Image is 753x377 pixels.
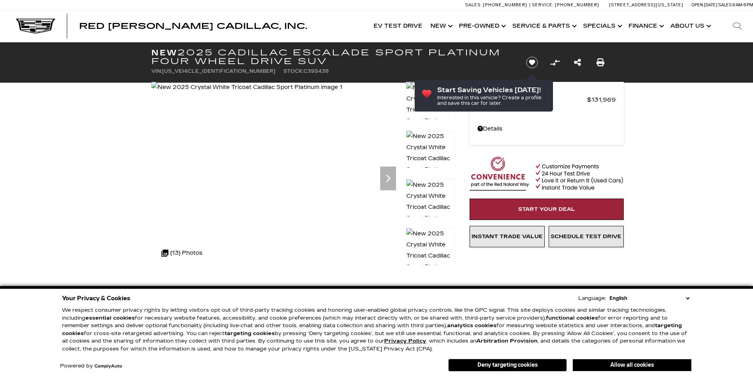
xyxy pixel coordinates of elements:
strong: targeting cookies [225,330,275,337]
span: Your Privacy & Cookies [62,293,130,304]
strong: analytics cookies [447,322,496,329]
span: Red [PERSON_NAME] Cadillac, Inc. [79,21,307,31]
a: New [427,10,455,42]
a: Schedule Test Drive [549,226,624,247]
p: We respect consumer privacy rights by letting visitors opt out of third-party tracking cookies an... [62,307,691,353]
strong: New [151,48,177,57]
a: EV Test Drive [370,10,427,42]
span: [PHONE_NUMBER] [555,2,599,8]
img: New 2025 Crystal White Tricoat Cadillac Sport Platinum image 3 [406,179,456,235]
strong: Arbitration Provision [476,338,538,344]
div: Next [380,167,396,190]
a: Service: [PHONE_NUMBER] [529,3,601,7]
span: VIN: [151,68,162,74]
a: Specials [579,10,625,42]
span: Start Your Deal [518,206,575,212]
img: New 2025 Crystal White Tricoat Cadillac Sport Platinum image 4 [406,228,456,284]
span: [PHONE_NUMBER] [483,2,527,8]
img: New 2025 Crystal White Tricoat Cadillac Sport Platinum image 1 [406,82,456,138]
span: C395438 [304,68,329,74]
span: 9 AM-6 PM [732,2,753,8]
strong: targeting cookies [62,322,682,337]
h1: 2025 Cadillac Escalade Sport Platinum Four Wheel Drive SUV [151,48,513,66]
a: Finance [625,10,666,42]
img: Cadillac Dark Logo with Cadillac White Text [16,19,55,34]
a: Sales: [PHONE_NUMBER] [465,3,529,7]
a: Print this New 2025 Cadillac Escalade Sport Platinum Four Wheel Drive SUV [596,57,604,68]
a: Share this New 2025 Cadillac Escalade Sport Platinum Four Wheel Drive SUV [574,57,581,68]
a: Service & Parts [508,10,579,42]
a: Red [PERSON_NAME] Cadillac, Inc. [79,22,307,30]
a: [STREET_ADDRESS][US_STATE] [609,2,683,8]
img: New 2025 Crystal White Tricoat Cadillac Sport Platinum image 1 [151,82,342,93]
span: Open [DATE] [691,2,717,8]
iframe: YouTube video player [470,251,624,376]
a: Start Your Deal [470,199,624,220]
span: Schedule Test Drive [551,233,621,240]
a: MSRP $131,969 [477,94,616,105]
div: Powered by [60,364,122,369]
button: Deny targeting cookies [448,359,567,371]
span: Service: [532,2,554,8]
a: Pre-Owned [455,10,508,42]
span: $131,969 [587,94,616,105]
span: Sales: [718,2,732,8]
strong: functional cookies [546,315,598,321]
a: Privacy Policy [384,338,426,344]
strong: essential cookies [85,315,135,321]
span: Stock: [283,68,304,74]
a: ComplyAuto [94,364,122,369]
a: Details [477,123,616,135]
select: Language Select [608,294,691,302]
button: Allow all cookies [573,359,691,371]
a: About Us [666,10,713,42]
span: Sales: [465,2,482,8]
button: Save vehicle [523,56,541,69]
span: Instant Trade Value [472,233,543,240]
div: Language: [578,296,606,301]
div: (13) Photos [157,244,206,263]
span: MSRP [477,94,587,105]
a: Instant Trade Value [470,226,545,247]
button: Compare Vehicle [549,57,561,68]
span: [US_VEHICLE_IDENTIFICATION_NUMBER] [162,68,276,74]
img: New 2025 Crystal White Tricoat Cadillac Sport Platinum image 2 [406,131,456,187]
